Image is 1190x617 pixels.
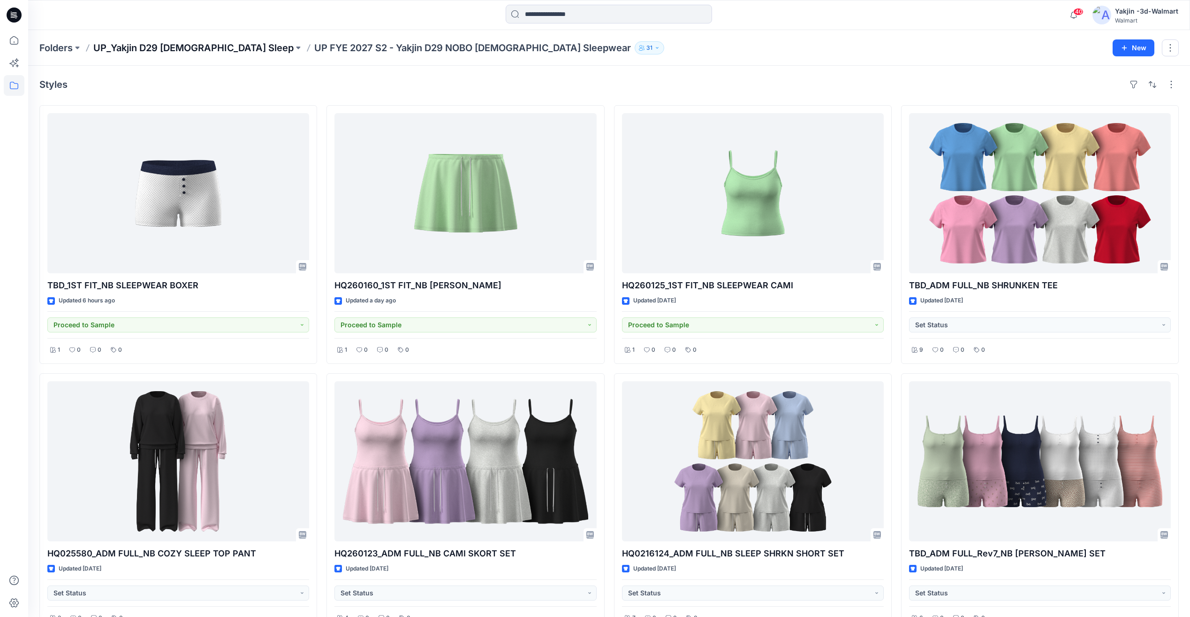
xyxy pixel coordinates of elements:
p: Updated [DATE] [633,296,676,306]
a: Folders [39,41,73,54]
p: HQ260123_ADM FULL_NB CAMI SKORT SET [334,547,596,560]
p: 0 [118,345,122,355]
p: Updated a day ago [346,296,396,306]
p: UP FYE 2027 S2 - Yakjin D29 NOBO [DEMOGRAPHIC_DATA] Sleepwear [314,41,631,54]
p: HQ260160_1ST FIT_NB [PERSON_NAME] [334,279,596,292]
p: Updated [DATE] [346,564,388,574]
p: 1 [632,345,635,355]
p: Updated [DATE] [920,296,963,306]
p: TBD_ADM FULL_Rev7_NB [PERSON_NAME] SET [909,547,1171,560]
p: Updated [DATE] [920,564,963,574]
p: Updated [DATE] [59,564,101,574]
p: TBD_1ST FIT_NB SLEEPWEAR BOXER [47,279,309,292]
div: Yakjin -3d-Walmart [1115,6,1178,17]
p: 0 [405,345,409,355]
p: TBD_ADM FULL_NB SHRUNKEN TEE [909,279,1171,292]
a: HQ260125_1ST FIT_NB SLEEPWEAR CAMI [622,113,884,273]
p: 0 [98,345,101,355]
p: Updated [DATE] [633,564,676,574]
h4: Styles [39,79,68,90]
span: 40 [1073,8,1084,15]
p: 0 [693,345,697,355]
p: HQ0216124_ADM FULL_NB SLEEP SHRKN SHORT SET [622,547,884,560]
a: HQ0216124_ADM FULL_NB SLEEP SHRKN SHORT SET [622,381,884,541]
button: New [1113,39,1154,56]
p: 1 [58,345,60,355]
button: 31 [635,41,664,54]
p: 0 [364,345,368,355]
p: 0 [961,345,964,355]
a: TBD_ADM FULL_Rev7_NB CAMI BOXER SET [909,381,1171,541]
p: 0 [77,345,81,355]
p: 31 [646,43,652,53]
p: 0 [981,345,985,355]
p: HQ260125_1ST FIT_NB SLEEPWEAR CAMI [622,279,884,292]
img: avatar [1092,6,1111,24]
a: UP_Yakjin D29 [DEMOGRAPHIC_DATA] Sleep [93,41,294,54]
p: HQ025580_ADM FULL_NB COZY SLEEP TOP PANT [47,547,309,560]
p: 0 [385,345,388,355]
p: 0 [672,345,676,355]
p: 0 [940,345,944,355]
a: HQ260123_ADM FULL_NB CAMI SKORT SET [334,381,596,541]
div: Walmart [1115,17,1178,24]
p: 1 [345,345,347,355]
p: 9 [919,345,923,355]
a: HQ025580_ADM FULL_NB COZY SLEEP TOP PANT [47,381,309,541]
a: HQ260160_1ST FIT_NB TERRY SKORT [334,113,596,273]
a: TBD_ADM FULL_NB SHRUNKEN TEE [909,113,1171,273]
a: TBD_1ST FIT_NB SLEEPWEAR BOXER [47,113,309,273]
p: 0 [652,345,655,355]
p: Updated 6 hours ago [59,296,115,306]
